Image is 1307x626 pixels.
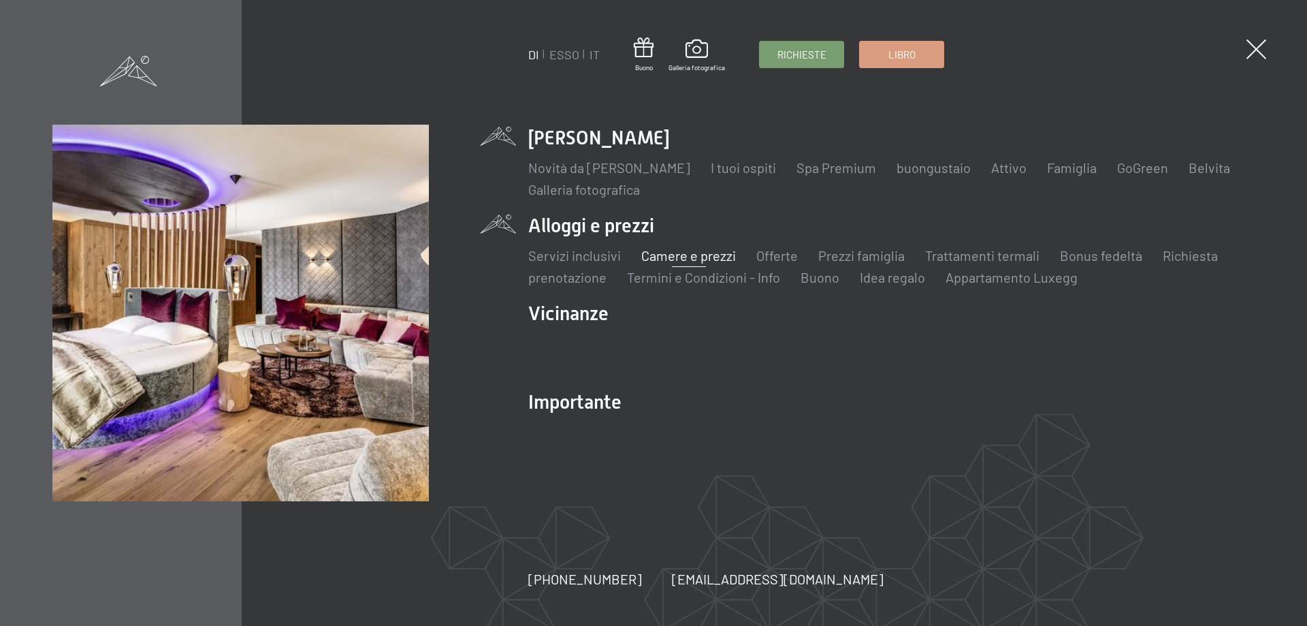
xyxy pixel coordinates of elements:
[711,159,776,176] a: I tuoi ospiti
[1047,159,1097,176] a: Famiglia
[634,37,653,72] a: Buono
[672,571,884,587] font: [EMAIL_ADDRESS][DOMAIN_NAME]
[528,247,621,264] a: Servizi inclusivi
[528,269,607,285] a: prenotazione
[860,42,943,67] a: Libro
[946,269,1078,285] a: Appartamento Luxegg
[590,47,600,62] a: IT
[777,48,826,61] font: Richieste
[549,47,579,62] a: ESSO
[925,247,1039,264] a: Trattamenti termali
[528,159,690,176] a: Novità da [PERSON_NAME]
[528,569,642,589] a: [PHONE_NUMBER]
[991,159,1027,176] a: Attivo
[801,269,839,285] a: Buono
[528,181,640,198] a: Galleria fotografica
[796,159,876,176] a: Spa Premium
[672,569,884,589] a: [EMAIL_ADDRESS][DOMAIN_NAME]
[627,269,780,285] a: Termini e Condizioni - Info
[756,247,798,264] a: Offerte
[641,247,736,264] a: Camere e prezzi
[897,159,971,176] a: buongustaio
[528,47,539,62] a: DI
[668,63,725,72] font: Galleria fotografica
[860,269,925,285] a: Idea regalo
[888,48,916,61] font: Libro
[818,247,905,264] a: Prezzi famiglia
[1189,159,1230,176] a: Belvita
[760,42,843,67] a: Richieste
[1117,159,1168,176] a: GoGreen
[668,40,725,72] a: Galleria fotografica
[635,63,653,72] font: Buono
[1060,247,1142,264] a: Bonus fedeltà
[1163,247,1218,264] a: Richiesta
[528,571,642,587] font: [PHONE_NUMBER]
